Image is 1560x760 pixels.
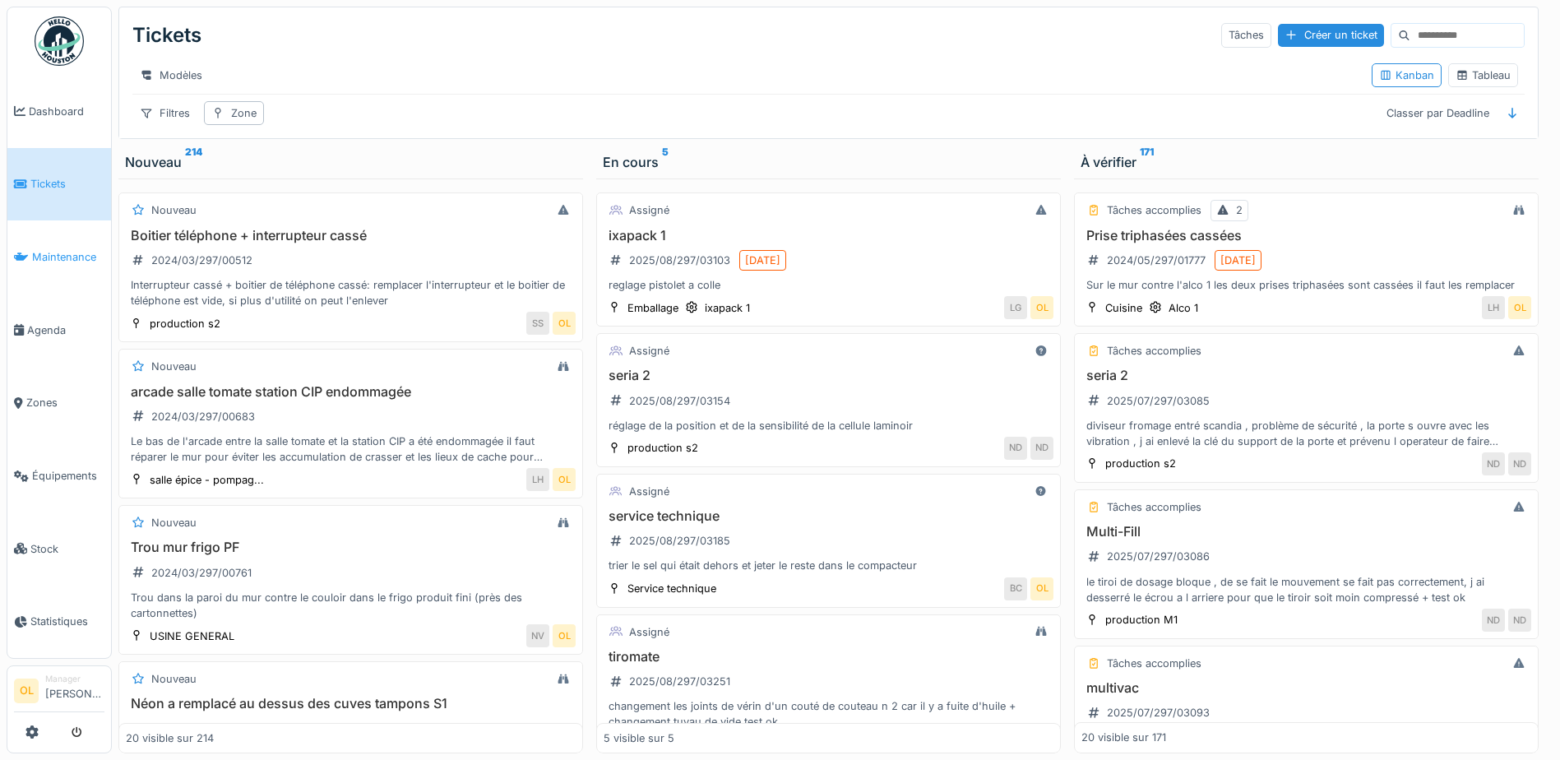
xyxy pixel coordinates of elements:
a: Équipements [7,439,111,512]
div: 2025/07/297/03093 [1107,705,1210,721]
h3: arcade salle tomate station CIP endommagée [126,384,576,400]
div: Interrupteur cassé + boitier de téléphone cassé: remplacer l'interrupteur et le boitier de téléph... [126,277,576,308]
li: OL [14,679,39,703]
h3: tiromate [604,649,1053,665]
div: USINE GENERAL [150,628,234,644]
div: Nouveau [151,202,197,218]
div: Zone [231,105,257,121]
div: Tickets [132,14,201,57]
div: 2024/03/297/00919 [151,721,252,737]
a: Dashboard [7,75,111,148]
div: Tâches accomplies [1107,656,1201,671]
div: OL [1508,296,1531,319]
div: 20 visible sur 171 [1081,730,1166,746]
div: 2025/08/297/03154 [629,393,730,409]
a: Maintenance [7,220,111,294]
span: Tickets [30,176,104,192]
div: Nouveau [125,152,576,172]
a: Stock [7,512,111,586]
div: 2024/03/297/00761 [151,565,252,581]
h3: seria 2 [1081,368,1531,383]
div: Nouveau [151,671,197,687]
li: [PERSON_NAME] [45,673,104,708]
div: trier le sel qui était dehors et jeter le reste dans le compacteur [604,558,1053,573]
div: Service technique [627,581,716,596]
a: Zones [7,367,111,440]
h3: ixapack 1 [604,228,1053,243]
a: Tickets [7,148,111,221]
div: Alco 1 [1169,300,1198,316]
div: Créer un ticket [1278,24,1384,46]
div: production s2 [1105,456,1176,471]
img: Badge_color-CXgf-gQk.svg [35,16,84,66]
div: Sur le mur contre l'alco 1 les deux prises triphasées sont cassées il faut les remplacer [1081,277,1531,293]
div: 5 visible sur 5 [604,730,674,746]
div: production s2 [150,316,220,331]
div: ixapack 1 [705,300,750,316]
div: production s2 [627,440,698,456]
div: 2024/03/297/00683 [151,409,255,424]
div: production M1 [1105,612,1178,628]
div: Classer par Deadline [1379,101,1497,125]
div: Trou dans la paroi du mur contre le couloir dans le frigo produit fini (près des cartonnettes) [126,590,576,621]
div: 2025/07/297/03085 [1107,393,1210,409]
div: À vérifier [1081,152,1532,172]
div: Kanban [1379,67,1434,83]
div: ND [1030,437,1053,460]
span: Zones [26,395,104,410]
div: diviseur fromage entré scandia , problème de sécurité , la porte s ouvre avec les vibration , j a... [1081,418,1531,449]
div: 2025/07/297/03086 [1107,549,1210,564]
span: Statistiques [30,614,104,629]
span: Agenda [27,322,104,338]
h3: multivac [1081,680,1531,696]
div: 20 visible sur 214 [126,730,214,746]
div: BC [1004,577,1027,600]
div: OL [553,312,576,335]
div: LH [526,468,549,491]
div: Le bas de l'arcade entre la salle tomate et la station CIP a été endommagée il faut réparer le mu... [126,433,576,465]
div: Tâches accomplies [1107,343,1201,359]
div: Tâches [1221,23,1271,47]
div: SS [526,312,549,335]
div: LH [1482,296,1505,319]
h3: Prise triphasées cassées [1081,228,1531,243]
span: Stock [30,541,104,557]
div: ND [1482,452,1505,475]
div: Assigné [629,484,669,499]
div: Cuisine [1105,300,1142,316]
div: Emballage [627,300,678,316]
div: ND [1508,609,1531,632]
div: Nouveau [151,515,197,531]
a: OL Manager[PERSON_NAME] [14,673,104,712]
div: Tâches accomplies [1107,202,1201,218]
sup: 171 [1140,152,1154,172]
div: reglage pistolet a colle [604,277,1053,293]
div: Assigné [629,202,669,218]
div: changement les joints de vérin d'un couté de couteau n 2 car il y a fuite d'huile + changement tu... [604,698,1053,730]
div: Assigné [629,343,669,359]
div: 2024/03/297/00512 [151,253,252,268]
sup: 5 [662,152,669,172]
div: ND [1482,609,1505,632]
div: le tiroi de dosage bloque , de se fait le mouvement se fait pas correctement, j ai desserré le éc... [1081,574,1531,605]
a: Statistiques [7,586,111,659]
div: 2025/08/297/03251 [629,674,730,689]
div: OL [1030,296,1053,319]
div: OL [1030,577,1053,600]
h3: Trou mur frigo PF [126,540,576,555]
div: LG [1004,296,1027,319]
div: En cours [603,152,1054,172]
div: salle épice - pompag... [150,472,264,488]
h3: Boitier téléphone + interrupteur cassé [126,228,576,243]
span: Équipements [32,468,104,484]
div: 2024/05/297/01777 [1107,253,1206,268]
div: NV [526,624,549,647]
h3: seria 2 [604,368,1053,383]
div: Modèles [132,63,210,87]
div: [DATE] [1220,253,1256,268]
div: réglage de la position et de la sensibilité de la cellule laminoir [604,418,1053,433]
div: 2025/08/297/03185 [629,533,730,549]
div: Tableau [1456,67,1511,83]
h3: service technique [604,508,1053,524]
div: OL [553,624,576,647]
